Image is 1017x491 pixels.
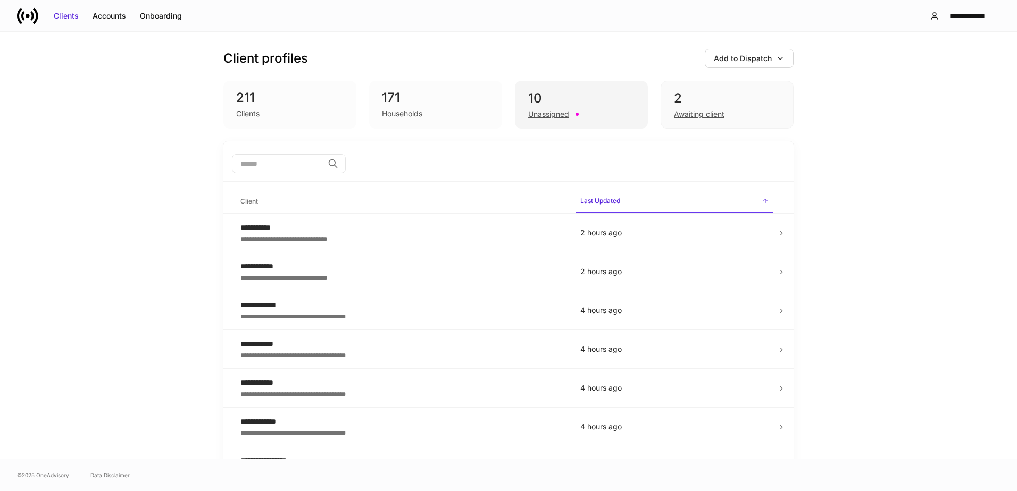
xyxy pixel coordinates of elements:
[580,196,620,206] h6: Last Updated
[54,11,79,21] div: Clients
[140,11,182,21] div: Onboarding
[661,81,794,129] div: 2Awaiting client
[17,471,69,479] span: © 2025 OneAdvisory
[236,191,568,213] span: Client
[382,89,489,106] div: 171
[93,11,126,21] div: Accounts
[580,227,769,238] p: 2 hours ago
[236,108,260,119] div: Clients
[515,81,648,129] div: 10Unassigned
[580,344,769,354] p: 4 hours ago
[236,89,344,106] div: 211
[576,190,773,213] span: Last Updated
[714,53,772,64] div: Add to Dispatch
[528,90,635,107] div: 10
[674,109,724,120] div: Awaiting client
[223,50,308,67] h3: Client profiles
[240,196,258,206] h6: Client
[528,109,569,120] div: Unassigned
[580,383,769,393] p: 4 hours ago
[580,266,769,277] p: 2 hours ago
[705,49,794,68] button: Add to Dispatch
[382,108,422,119] div: Households
[580,305,769,316] p: 4 hours ago
[90,471,130,479] a: Data Disclaimer
[133,7,189,24] button: Onboarding
[674,90,780,107] div: 2
[86,7,133,24] button: Accounts
[580,421,769,432] p: 4 hours ago
[47,7,86,24] button: Clients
